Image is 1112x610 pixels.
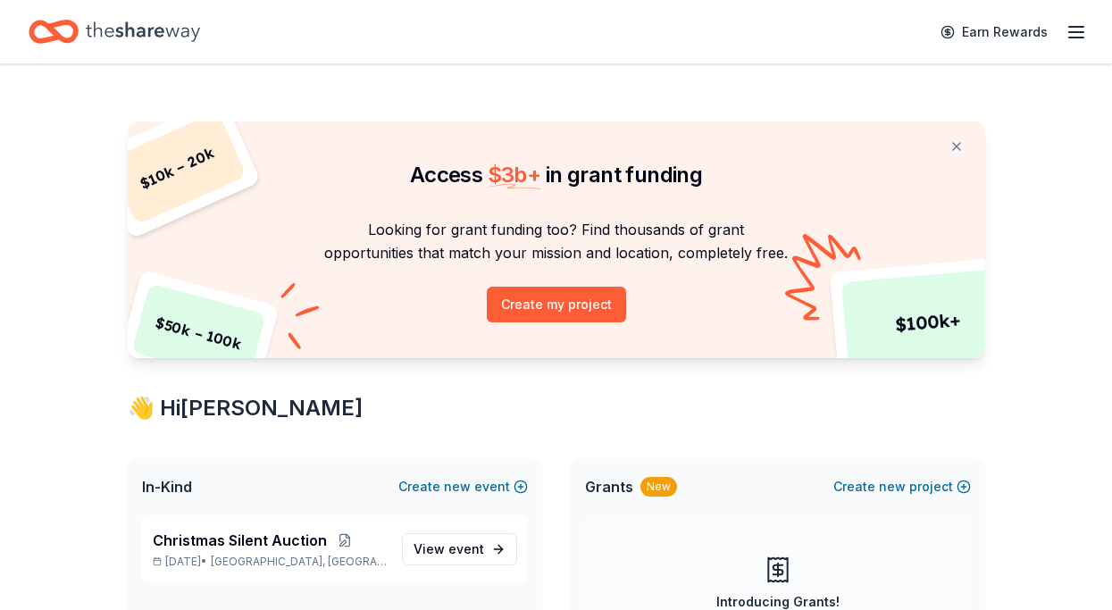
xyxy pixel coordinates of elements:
[128,394,985,422] div: 👋 Hi [PERSON_NAME]
[833,476,971,497] button: Createnewproject
[448,541,484,556] span: event
[142,476,192,497] span: In-Kind
[414,539,484,560] span: View
[153,530,327,551] span: Christmas Silent Auction
[29,11,200,53] a: Home
[211,555,387,569] span: [GEOGRAPHIC_DATA], [GEOGRAPHIC_DATA]
[444,476,471,497] span: new
[640,477,677,497] div: New
[487,287,626,322] button: Create my project
[149,218,964,265] p: Looking for grant funding too? Find thousands of grant opportunities that match your mission and ...
[585,476,633,497] span: Grants
[153,555,388,569] p: [DATE] •
[398,476,528,497] button: Createnewevent
[410,162,702,188] span: Access in grant funding
[402,533,517,565] a: View event
[488,162,541,188] span: $ 3b +
[930,16,1058,48] a: Earn Rewards
[107,111,247,225] div: $ 10k – 20k
[879,476,906,497] span: new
